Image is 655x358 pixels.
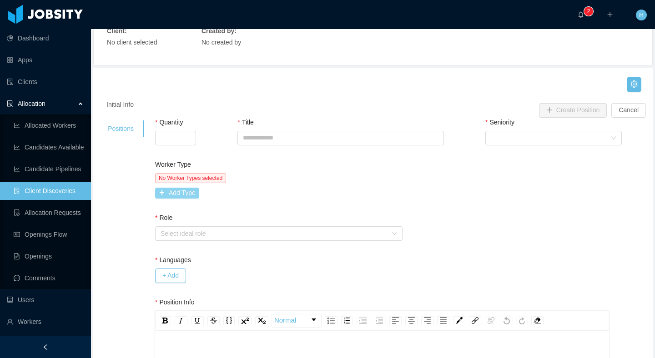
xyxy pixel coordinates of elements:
strong: Client : [107,27,127,35]
div: Initial Info [96,96,145,113]
div: Ordered [341,316,353,325]
a: icon: file-doneAllocation Requests [14,204,84,222]
a: icon: userWorkers [7,313,84,331]
label: Seniority [485,119,514,126]
div: rdw-remove-control [529,314,545,328]
a: icon: appstoreApps [7,51,84,69]
div: Unlink [485,316,497,325]
a: icon: auditClients [7,73,84,91]
div: Center [405,316,418,325]
input: Title [237,131,444,145]
div: Undo [501,316,513,325]
span: Normal [274,315,296,326]
a: icon: profile [7,334,84,353]
i: icon: bell [578,11,584,18]
div: Remove [531,316,544,325]
button: icon: setting [627,77,641,92]
div: Superscript [238,316,252,325]
label: Quantity [155,119,183,126]
a: icon: file-searchClient Discoveries [14,182,84,200]
div: Outdent [373,316,386,325]
div: Italic [175,316,187,325]
div: Redo [516,316,528,325]
span: No Worker Types selected [155,173,226,183]
div: rdw-inline-control [158,314,270,328]
span: Allocation [18,100,45,107]
div: rdw-block-control [270,314,323,328]
div: Left [389,316,402,325]
div: Unordered [325,316,338,325]
div: Link [469,316,481,325]
div: rdw-toolbar [155,311,609,331]
div: Subscript [255,316,268,325]
div: Bold [160,316,171,325]
button: Cancel [611,103,646,118]
button: icon: plusAdd Type [155,188,199,199]
a: icon: file-textOpenings [14,247,84,265]
p: 2 [587,7,590,16]
i: icon: down [392,231,397,237]
a: icon: line-chartAllocated Workers [14,116,84,134]
div: rdw-list-control [323,314,388,328]
button: + Add [155,268,186,283]
div: rdw-history-control [499,314,529,328]
a: Block Type [272,314,321,327]
span: No client selected [107,39,157,46]
label: Position Info [155,298,195,306]
label: Languages [155,256,191,264]
span: No created by [202,39,241,46]
label: Title [237,119,253,126]
div: Right [421,316,433,325]
div: rdw-link-control [467,314,499,328]
div: Indent [356,316,369,325]
i: icon: plus [607,11,613,18]
sup: 2 [584,7,593,16]
a: icon: line-chartCandidates Available [14,138,84,156]
a: icon: pie-chartDashboard [7,29,84,47]
div: rdw-color-picker [451,314,467,328]
div: Select ideal role [161,229,388,238]
strong: Created by : [202,27,237,35]
button: icon: plusCreate Position [539,103,607,118]
a: icon: line-chartCandidate Pipelines [14,160,84,178]
i: icon: solution [7,100,13,107]
span: H [639,10,644,20]
div: Underline [191,316,204,325]
div: Positions [96,120,145,137]
label: Role [155,214,172,221]
div: Strikethrough [207,316,220,325]
a: icon: robotUsers [7,291,84,309]
div: Monospace [223,316,235,325]
div: Justify [437,316,449,325]
a: icon: messageComments [14,269,84,287]
a: icon: idcardOpenings Flow [14,225,84,244]
div: rdw-textalign-control [388,314,451,328]
label: Worker Type [155,161,191,168]
input: Quantity [156,131,196,145]
div: rdw-dropdown [272,314,322,328]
